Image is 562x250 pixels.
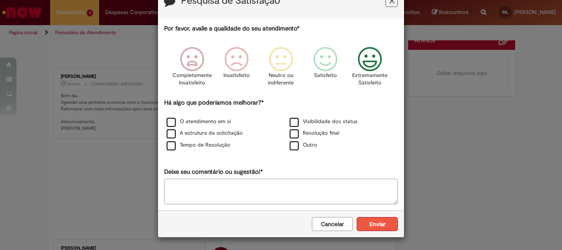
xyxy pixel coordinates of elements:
[349,41,391,97] div: Extremamente Satisfeito
[164,98,398,152] div: Há algo que poderíamos melhorar?*
[164,24,300,33] label: Por favor, avalie a qualidade do seu atendimento*
[314,72,337,79] p: Satisfeito
[171,41,213,97] div: Completamente Insatisfeito
[223,72,250,79] p: Insatisfeito
[290,129,339,137] label: Resolução final
[312,217,353,231] button: Cancelar
[304,41,346,97] div: Satisfeito
[164,168,263,176] label: Deixe seu comentário ou sugestão!*
[290,118,358,126] label: Visibilidade dos status
[172,72,212,87] p: Completamente Insatisfeito
[167,129,243,137] label: A estrutura da solicitação
[167,141,230,149] label: Tempo de Resolução
[290,141,317,149] label: Outro
[260,41,302,97] div: Neutro ou indiferente
[266,72,296,87] p: Neutro ou indiferente
[352,72,388,87] p: Extremamente Satisfeito
[216,41,258,97] div: Insatisfeito
[167,118,231,126] label: O atendimento em si
[357,217,398,231] button: Enviar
